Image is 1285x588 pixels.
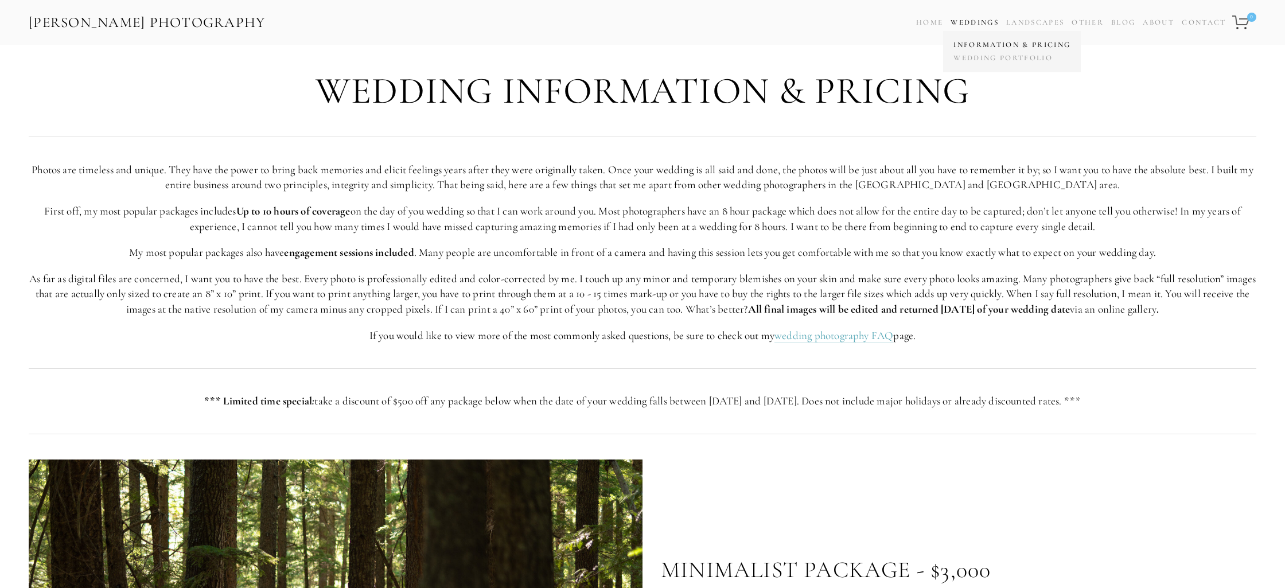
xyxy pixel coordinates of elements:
a: About [1143,14,1174,31]
h1: Wedding Information & Pricing [29,71,1256,112]
a: Other [1072,18,1104,27]
p: Photos are timeless and unique. They have the power to bring back memories and elicit feelings ye... [29,162,1256,193]
p: minimalist Package - $3,000 [661,556,991,583]
strong: engagement sessions included [284,246,414,259]
a: Home [916,14,943,31]
a: [PERSON_NAME] Photography [28,10,267,36]
a: Wedding Portfolio [951,52,1073,65]
strong: . [1156,302,1159,316]
em: : [312,394,314,407]
p: take a discount of $500 off any package below when the date of your wedding falls between [DATE] ... [29,394,1256,409]
a: Information & Pricing [951,38,1073,52]
p: First off, my most popular packages includes on the day of you wedding so that I can work around ... [29,204,1256,234]
a: Contact [1182,14,1226,31]
strong: *** Limited time special [204,394,315,407]
a: wedding photography FAQ [774,329,893,343]
a: 0 items in cart [1231,9,1257,36]
a: Landscapes [1006,18,1064,27]
p: If you would like to view more of the most commonly asked questions, be sure to check out my page. [29,328,1256,344]
a: Weddings [951,18,999,27]
p: My most popular packages also have . Many people are uncomfortable in front of a camera and havin... [29,245,1256,260]
strong: All final images will be edited and returned [DATE] of your wedding date [748,302,1070,316]
span: 0 [1247,13,1256,22]
p: As far as digital files are concerned, I want you to have the best. Every photo is professionally... [29,271,1256,317]
a: Blog [1111,14,1135,31]
strong: Up to 10 hours of coverage [236,204,351,217]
